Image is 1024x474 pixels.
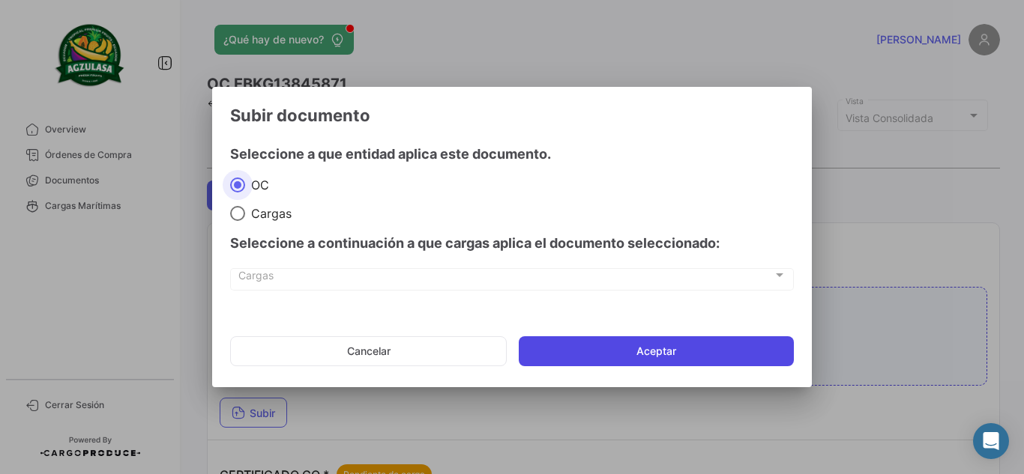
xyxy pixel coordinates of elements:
span: OC [245,177,269,192]
h4: Seleccione a continuación a que cargas aplica el documento seleccionado: [230,233,794,254]
div: Abrir Intercom Messenger [973,423,1009,459]
span: Cargas [245,206,292,221]
span: Cargas [238,272,773,285]
h4: Seleccione a que entidad aplica este documento. [230,144,794,165]
h3: Subir documento [230,105,794,126]
button: Aceptar [519,336,794,366]
button: Cancelar [230,336,507,366]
